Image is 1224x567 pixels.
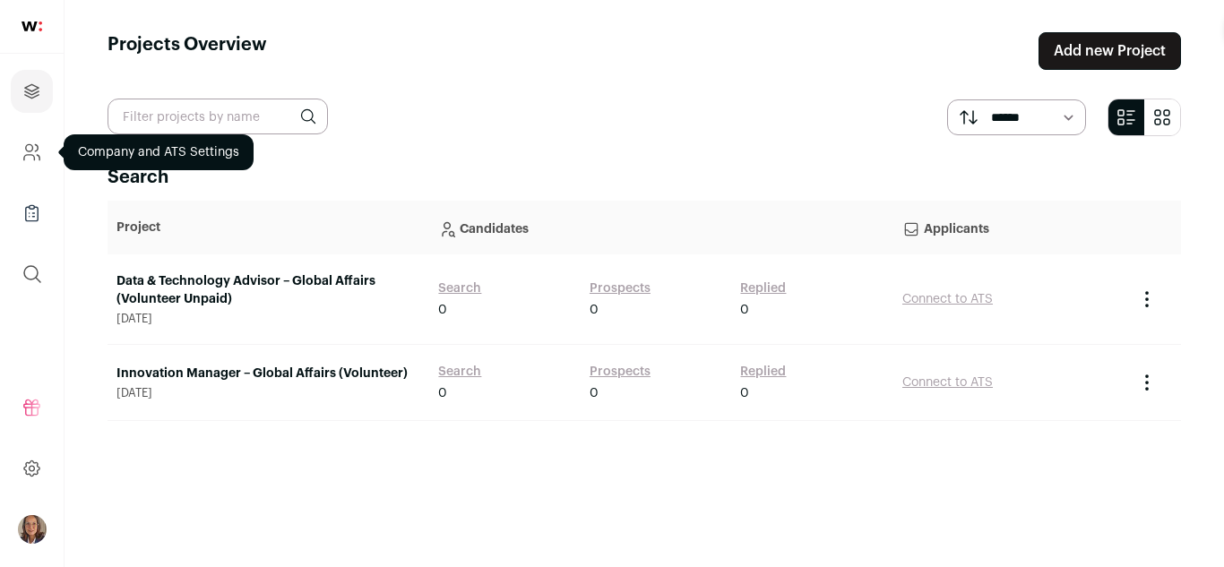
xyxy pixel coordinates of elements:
[1039,32,1181,70] a: Add new Project
[116,312,420,326] span: [DATE]
[902,376,993,389] a: Connect to ATS
[902,293,993,305] a: Connect to ATS
[18,515,47,544] img: 18963680-medium_jpg
[64,134,254,170] div: Company and ATS Settings
[18,515,47,544] button: Open dropdown
[590,301,599,319] span: 0
[590,279,651,297] a: Prospects
[590,384,599,402] span: 0
[740,363,786,381] a: Replied
[11,131,53,174] a: Company and ATS Settings
[438,384,447,402] span: 0
[108,32,267,70] h1: Projects Overview
[108,165,1181,190] h2: Search
[438,210,884,245] p: Candidates
[116,365,420,382] a: Innovation Manager – Global Affairs (Volunteer)
[116,386,420,400] span: [DATE]
[108,99,328,134] input: Filter projects by name
[438,363,481,381] a: Search
[116,219,420,236] p: Project
[11,192,53,235] a: Company Lists
[11,70,53,113] a: Projects
[902,210,1118,245] p: Applicants
[740,301,749,319] span: 0
[590,363,651,381] a: Prospects
[438,279,481,297] a: Search
[22,21,42,31] img: wellfound-shorthand-0d5821cbd27db2630d0214b213865d53afaa358527fdda9d0ea32b1df1b89c2c.svg
[740,279,786,297] a: Replied
[438,301,447,319] span: 0
[1136,372,1158,393] button: Project Actions
[1136,288,1158,310] button: Project Actions
[740,384,749,402] span: 0
[116,272,420,308] a: Data & Technology Advisor – Global Affairs (Volunteer Unpaid)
